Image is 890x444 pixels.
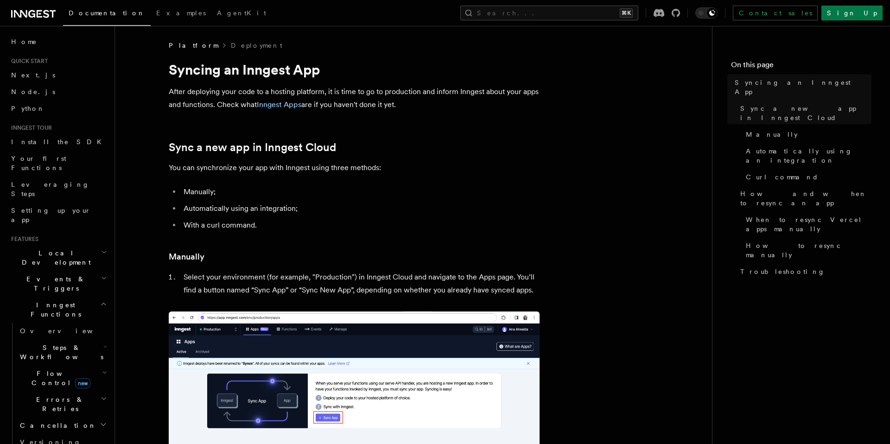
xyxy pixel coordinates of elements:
h4: On this page [731,59,871,74]
p: You can synchronize your app with Inngest using three methods: [169,161,540,174]
span: Home [11,37,37,46]
span: Features [7,235,38,243]
a: How to resync manually [742,237,871,263]
li: With a curl command. [181,219,540,232]
button: Local Development [7,245,109,271]
a: How and when to resync an app [737,185,871,211]
a: Troubleshooting [737,263,871,280]
span: Flow Control [16,369,102,387]
span: Documentation [69,9,145,17]
kbd: ⌘K [620,8,633,18]
a: Sign Up [821,6,883,20]
button: Cancellation [16,417,109,434]
a: Home [7,33,109,50]
button: Inngest Functions [7,297,109,323]
span: Sync a new app in Inngest Cloud [740,104,871,122]
a: When to resync Vercel apps manually [742,211,871,237]
button: Events & Triggers [7,271,109,297]
a: Documentation [63,3,151,26]
span: Quick start [7,57,48,65]
a: Examples [151,3,211,25]
a: Sync a new app in Inngest Cloud [737,100,871,126]
h1: Syncing an Inngest App [169,61,540,78]
a: Automatically using an integration [742,143,871,169]
a: Leveraging Steps [7,176,109,202]
li: Select your environment (for example, "Production") in Inngest Cloud and navigate to the Apps pag... [181,271,540,297]
span: Overview [20,327,115,335]
button: Steps & Workflows [16,339,109,365]
span: Your first Functions [11,155,66,171]
a: Setting up your app [7,202,109,228]
span: Install the SDK [11,138,107,146]
a: Syncing an Inngest App [731,74,871,100]
a: Curl command [742,169,871,185]
span: Cancellation [16,421,96,430]
span: How to resync manually [746,241,871,260]
a: Inngest Apps [257,100,301,109]
span: Setting up your app [11,207,91,223]
span: Python [11,105,45,112]
a: Next.js [7,67,109,83]
span: Syncing an Inngest App [735,78,871,96]
span: Platform [169,41,218,50]
a: AgentKit [211,3,272,25]
span: How and when to resync an app [740,189,871,208]
button: Flow Controlnew [16,365,109,391]
span: Curl command [746,172,819,182]
span: Node.js [11,88,55,95]
span: Leveraging Steps [11,181,89,197]
span: Events & Triggers [7,274,101,293]
button: Errors & Retries [16,391,109,417]
li: Manually; [181,185,540,198]
a: Deployment [231,41,282,50]
span: Steps & Workflows [16,343,103,362]
span: Inngest tour [7,124,52,132]
span: Automatically using an integration [746,146,871,165]
span: When to resync Vercel apps manually [746,215,871,234]
a: Manually [169,250,204,263]
span: Troubleshooting [740,267,825,276]
span: Manually [746,130,798,139]
span: new [75,378,90,388]
span: Local Development [7,248,101,267]
a: Python [7,100,109,117]
span: Next.js [11,71,55,79]
li: Automatically using an integration; [181,202,540,215]
a: Your first Functions [7,150,109,176]
span: AgentKit [217,9,266,17]
span: Inngest Functions [7,300,100,319]
span: Examples [156,9,206,17]
a: Install the SDK [7,133,109,150]
a: Sync a new app in Inngest Cloud [169,141,336,154]
button: Toggle dark mode [695,7,718,19]
a: Contact sales [733,6,818,20]
span: Errors & Retries [16,395,101,413]
a: Manually [742,126,871,143]
a: Node.js [7,83,109,100]
p: After deploying your code to a hosting platform, it is time to go to production and inform Innges... [169,85,540,111]
button: Search...⌘K [460,6,638,20]
a: Overview [16,323,109,339]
